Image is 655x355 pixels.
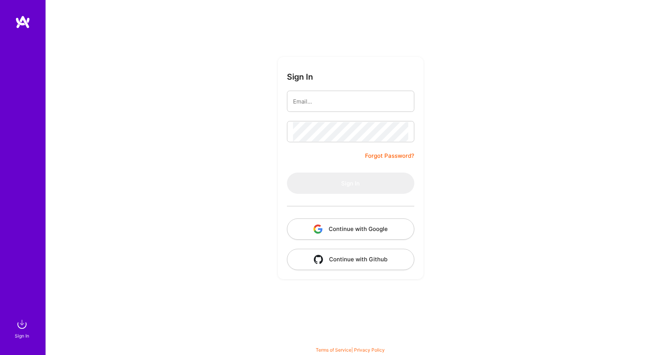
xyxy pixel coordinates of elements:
[316,347,351,353] a: Terms of Service
[316,347,385,353] span: |
[287,218,414,240] button: Continue with Google
[16,317,30,340] a: sign inSign In
[293,92,408,111] input: Email...
[313,225,323,234] img: icon
[15,332,29,340] div: Sign In
[15,15,30,29] img: logo
[287,249,414,270] button: Continue with Github
[14,317,30,332] img: sign in
[45,332,655,351] div: © 2025 ATeams Inc., All rights reserved.
[287,72,313,82] h3: Sign In
[354,347,385,353] a: Privacy Policy
[365,151,414,160] a: Forgot Password?
[314,255,323,264] img: icon
[287,173,414,194] button: Sign In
